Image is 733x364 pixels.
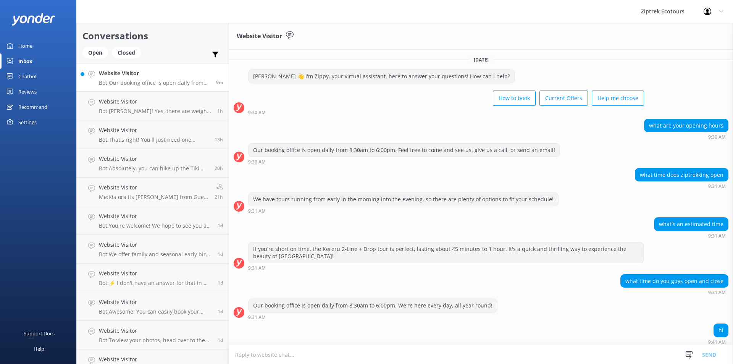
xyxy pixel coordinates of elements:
[18,38,32,53] div: Home
[248,159,560,164] div: Aug 22 2025 09:30am (UTC +12:00) Pacific/Auckland
[77,321,229,349] a: Website VisitorBot:To view your photos, head over to the My Photos Page on our website and select...
[635,183,728,189] div: Aug 22 2025 09:31am (UTC +12:00) Pacific/Auckland
[99,212,212,220] h4: Website Visitor
[635,168,728,181] div: what time does ziptrekking open
[248,265,644,270] div: Aug 22 2025 09:31am (UTC +12:00) Pacific/Auckland
[99,308,212,315] p: Bot: Awesome! You can easily book your zipline experience online with live availability at [URL][...
[99,69,210,78] h4: Website Visitor
[82,47,108,58] div: Open
[77,92,229,120] a: Website VisitorBot:[PERSON_NAME]! Yes, there are weight restrictions. We have a strict maximum we...
[216,79,223,86] span: Aug 22 2025 09:31am (UTC +12:00) Pacific/Auckland
[99,280,212,286] p: Bot: ⚡ I don't have an answer for that in my knowledge base. Please try and rephrase your questio...
[18,69,37,84] div: Chatbot
[77,264,229,292] a: Website VisitorBot:⚡ I don't have an answer for that in my knowledge base. Please try and rephras...
[644,134,728,139] div: Aug 22 2025 09:30am (UTC +12:00) Pacific/Auckland
[714,324,728,337] div: hi
[77,120,229,149] a: Website VisitorBot:That's right! You'll just need one gondola ticket per person. Since the Moa 4-...
[248,315,266,320] strong: 9:31 AM
[77,235,229,264] a: Website VisitorBot:We offer family and seasonal early bird discounts, which can change throughout...
[99,136,209,143] p: Bot: That's right! You'll just need one gondola ticket per person. Since the Moa 4-Line Tour star...
[215,136,223,143] span: Aug 21 2025 08:34pm (UTC +12:00) Pacific/Auckland
[218,222,223,229] span: Aug 21 2025 07:39am (UTC +12:00) Pacific/Auckland
[99,269,212,278] h4: Website Visitor
[708,340,726,345] strong: 9:41 AM
[237,31,282,41] h3: Website Visitor
[77,178,229,206] a: Website VisitorMe:Kia ora its [PERSON_NAME] from Guest services, can you advise further what kind...
[218,280,223,286] span: Aug 20 2025 04:41pm (UTC +12:00) Pacific/Auckland
[249,299,497,312] div: Our booking office is open daily from 8:30am to 6:00pm. We're here every day, all year round!
[493,91,536,106] button: How to book
[708,234,726,238] strong: 9:31 AM
[77,149,229,178] a: Website VisitorBot:Absolutely, you can hike up the Tiki Trail to reach our Ziptrek Treehouse! It'...
[99,298,212,306] h4: Website Visitor
[99,251,212,258] p: Bot: We offer family and seasonal early bird discounts, which can change throughout the year. For...
[18,84,37,99] div: Reviews
[217,108,223,114] span: Aug 22 2025 08:03am (UTC +12:00) Pacific/Auckland
[34,341,44,356] div: Help
[248,110,644,115] div: Aug 22 2025 09:30am (UTC +12:00) Pacific/Auckland
[99,355,212,364] h4: Website Visitor
[249,144,560,157] div: Our booking office is open daily from 8:30am to 6:00pm. Feel free to come and see us, give us a c...
[708,135,726,139] strong: 9:30 AM
[77,206,229,235] a: Website VisitorBot:You're welcome! We hope to see you at Ziptrek Ecotours soon!1d
[218,308,223,315] span: Aug 20 2025 01:39pm (UTC +12:00) Pacific/Auckland
[248,160,266,164] strong: 9:30 AM
[248,266,266,270] strong: 9:31 AM
[249,243,644,263] div: If you're short on time, the Kereru 2-Line + Drop tour is perfect, lasting about 45 minutes to 1 ...
[112,48,145,57] a: Closed
[249,70,515,83] div: [PERSON_NAME] 👋 I'm Zippy, your virtual assistant, here to answer your questions! How can I help?
[654,233,728,238] div: Aug 22 2025 09:31am (UTC +12:00) Pacific/Auckland
[654,218,728,231] div: what's an estimated time
[99,222,212,229] p: Bot: You're welcome! We hope to see you at Ziptrek Ecotours soon!
[24,326,55,341] div: Support Docs
[218,337,223,343] span: Aug 20 2025 11:07am (UTC +12:00) Pacific/Auckland
[708,290,726,295] strong: 9:31 AM
[99,183,209,192] h4: Website Visitor
[708,184,726,189] strong: 9:31 AM
[99,155,209,163] h4: Website Visitor
[99,126,209,134] h4: Website Visitor
[592,91,644,106] button: Help me choose
[99,194,209,201] p: Me: Kia ora its [PERSON_NAME] from Guest services, can you advise further what kind of injury you...
[215,194,223,200] span: Aug 21 2025 11:41am (UTC +12:00) Pacific/Auckland
[18,99,47,115] div: Recommend
[248,209,266,214] strong: 9:31 AM
[11,13,55,26] img: yonder-white-logo.png
[18,115,37,130] div: Settings
[82,29,223,43] h2: Conversations
[99,327,212,335] h4: Website Visitor
[99,79,210,86] p: Bot: Our booking office is open daily from 8:30am to 6:00pm. We're here every day, all year round!
[82,48,112,57] a: Open
[469,57,493,63] span: [DATE]
[644,119,728,132] div: what are your opening hours
[708,339,728,345] div: Aug 22 2025 09:41am (UTC +12:00) Pacific/Auckland
[99,97,212,106] h4: Website Visitor
[112,47,141,58] div: Closed
[248,110,266,115] strong: 9:30 AM
[99,241,212,249] h4: Website Visitor
[248,208,559,214] div: Aug 22 2025 09:31am (UTC +12:00) Pacific/Auckland
[621,275,728,288] div: what time do you guys open and close
[218,251,223,257] span: Aug 21 2025 07:23am (UTC +12:00) Pacific/Auckland
[99,165,209,172] p: Bot: Absolutely, you can hike up the Tiki Trail to reach our Ziptrek Treehouse! It's a steep trai...
[77,63,229,92] a: Website VisitorBot:Our booking office is open daily from 8:30am to 6:00pm. We're here every day, ...
[99,337,212,344] p: Bot: To view your photos, head over to the My Photos Page on our website and select the exact dat...
[215,165,223,171] span: Aug 21 2025 12:57pm (UTC +12:00) Pacific/Auckland
[18,53,32,69] div: Inbox
[539,91,588,106] button: Current Offers
[99,108,212,115] p: Bot: [PERSON_NAME]! Yes, there are weight restrictions. We have a strict maximum weight limit of ...
[620,290,728,295] div: Aug 22 2025 09:31am (UTC +12:00) Pacific/Auckland
[249,193,558,206] div: We have tours running from early in the morning into the evening, so there are plenty of options ...
[77,292,229,321] a: Website VisitorBot:Awesome! You can easily book your zipline experience online with live availabi...
[248,314,497,320] div: Aug 22 2025 09:31am (UTC +12:00) Pacific/Auckland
